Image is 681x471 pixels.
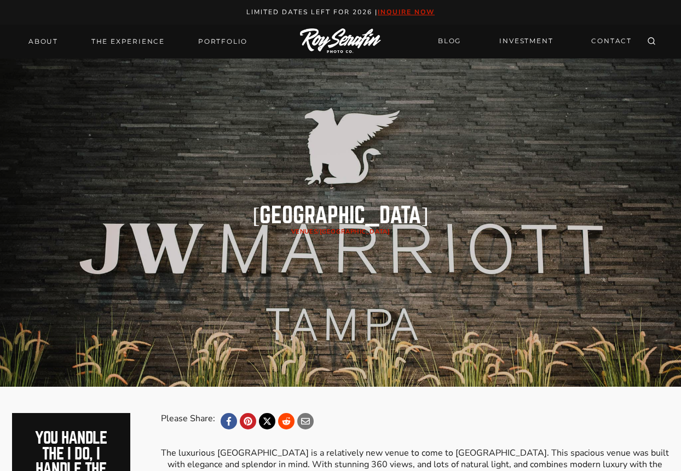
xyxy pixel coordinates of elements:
a: Reddit [278,413,295,429]
a: INVESTMENT [493,32,559,51]
a: [GEOGRAPHIC_DATA] [320,228,390,236]
a: Facebook [221,413,237,429]
span: / [291,228,390,236]
p: Limited Dates LEft for 2026 | [12,7,670,18]
a: Portfolio [192,34,254,49]
a: BLOG [431,32,468,51]
a: THE EXPERIENCE [85,34,171,49]
a: Email [297,413,314,429]
a: CONTACT [585,32,638,51]
nav: Secondary Navigation [431,32,638,51]
a: X [259,413,275,429]
h1: [GEOGRAPHIC_DATA] [252,205,429,226]
img: Logo of Roy Serafin Photo Co., featuring stylized text in white on a light background, representi... [300,28,381,54]
a: inquire now [378,8,435,16]
a: Pinterest [240,413,256,429]
button: View Search Form [644,34,659,49]
div: Please Share: [161,413,215,429]
a: About [22,34,65,49]
nav: Primary Navigation [22,34,254,49]
a: Venues [291,228,318,236]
